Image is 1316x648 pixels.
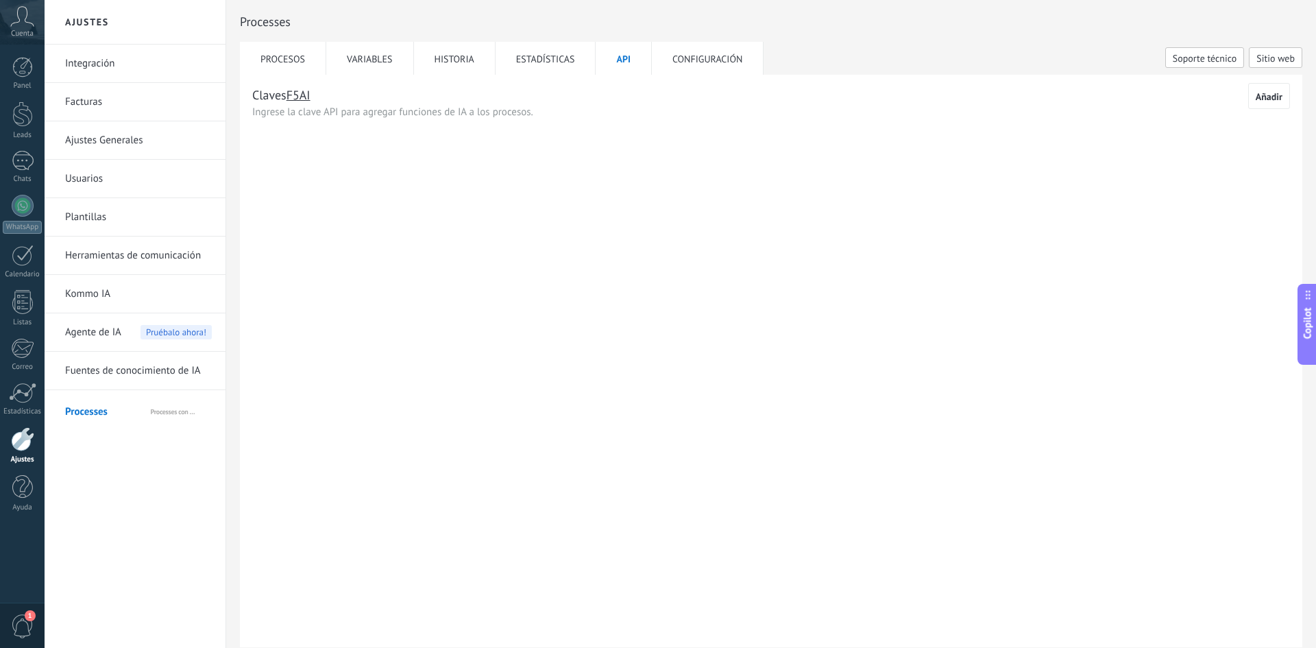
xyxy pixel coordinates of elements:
a: Integración [65,45,212,83]
a: Herramientas de comunicación [65,237,212,275]
li: Fuentes de conocimiento de IA [45,352,226,390]
a: Plantillas [65,198,212,237]
span: Processes con GPT via Komanda F5 [151,393,212,426]
li: Agente de IA [45,313,226,352]
li: Variables [326,42,413,75]
div: Calendario [3,270,42,279]
button: Sitio web [1249,47,1302,68]
li: Configuración [652,42,764,75]
li: Procesos [240,42,326,75]
span: Processes [65,393,149,426]
li: Historia [414,42,496,75]
li: Kommo IA [45,275,226,313]
div: Leads [3,131,42,140]
div: Chats [3,175,42,184]
a: Processes Processes con GPT via Komanda F5 [65,393,212,426]
span: Agente de IA [65,313,121,352]
a: Agente de IA Pruébalo ahora! [65,313,212,352]
button: Añadir [1248,83,1290,109]
button: Soporte técnico [1165,47,1244,68]
li: API [596,42,651,75]
li: Facturas [45,83,226,121]
span: Pruébalo ahora! [141,325,212,339]
li: Usuarios [45,160,226,198]
li: Herramientas de comunicación [45,237,226,275]
li: Plantillas [45,198,226,237]
li: Ajustes Generales [45,121,226,160]
a: Fuentes de conocimiento de IA [65,352,212,390]
a: Ajustes Generales [65,121,212,160]
div: Estadísticas [3,407,42,416]
a: Kommo IA [65,275,212,313]
span: 1 [25,610,36,621]
li: Estadísticas [496,42,596,75]
div: Ayuda [3,503,42,512]
div: Correo [3,363,42,372]
a: Usuarios [65,160,212,198]
div: WhatsApp [3,221,42,234]
span: Copilot [1301,307,1315,339]
div: Panel [3,82,42,91]
div: Claves [252,87,310,103]
a: Facturas [65,83,212,121]
div: Listas [3,318,42,327]
span: Añadir [1256,92,1282,101]
span: Cuenta [11,29,34,38]
li: Processes [45,390,226,428]
a: F5AI [287,87,310,103]
li: Integración [45,45,226,83]
div: Ajustes [3,455,42,464]
p: Ingrese la clave API para agregar funciones de IA a los procesos. [252,106,1290,119]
